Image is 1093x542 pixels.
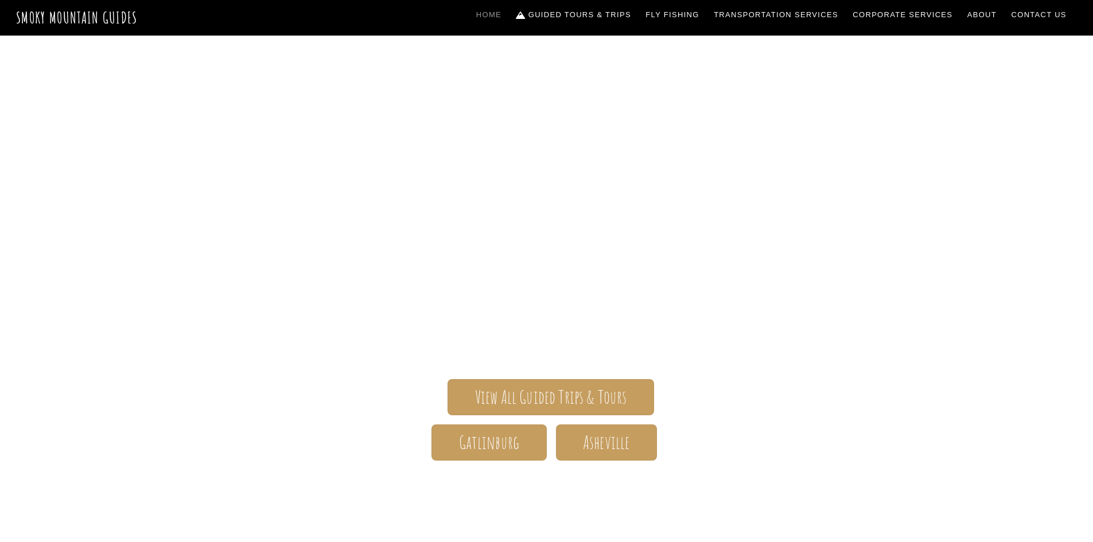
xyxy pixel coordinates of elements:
a: Transportation Services [709,3,842,27]
a: View All Guided Trips & Tours [448,379,654,415]
a: Corporate Services [849,3,958,27]
span: The ONLY one-stop, full Service Guide Company for the Gatlinburg and [GEOGRAPHIC_DATA] side of th... [214,256,880,345]
a: Fly Fishing [641,3,704,27]
h1: Your adventure starts here. [214,479,880,506]
span: Smoky Mountain Guides [214,199,880,256]
span: Asheville [583,436,629,449]
span: Gatlinburg [459,436,520,449]
a: Gatlinburg [431,424,546,461]
a: Asheville [556,424,657,461]
a: Guided Tours & Trips [512,3,636,27]
span: View All Guided Trips & Tours [475,391,627,403]
a: Home [472,3,506,27]
a: Contact Us [1007,3,1071,27]
a: Smoky Mountain Guides [16,8,138,27]
a: About [963,3,1001,27]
